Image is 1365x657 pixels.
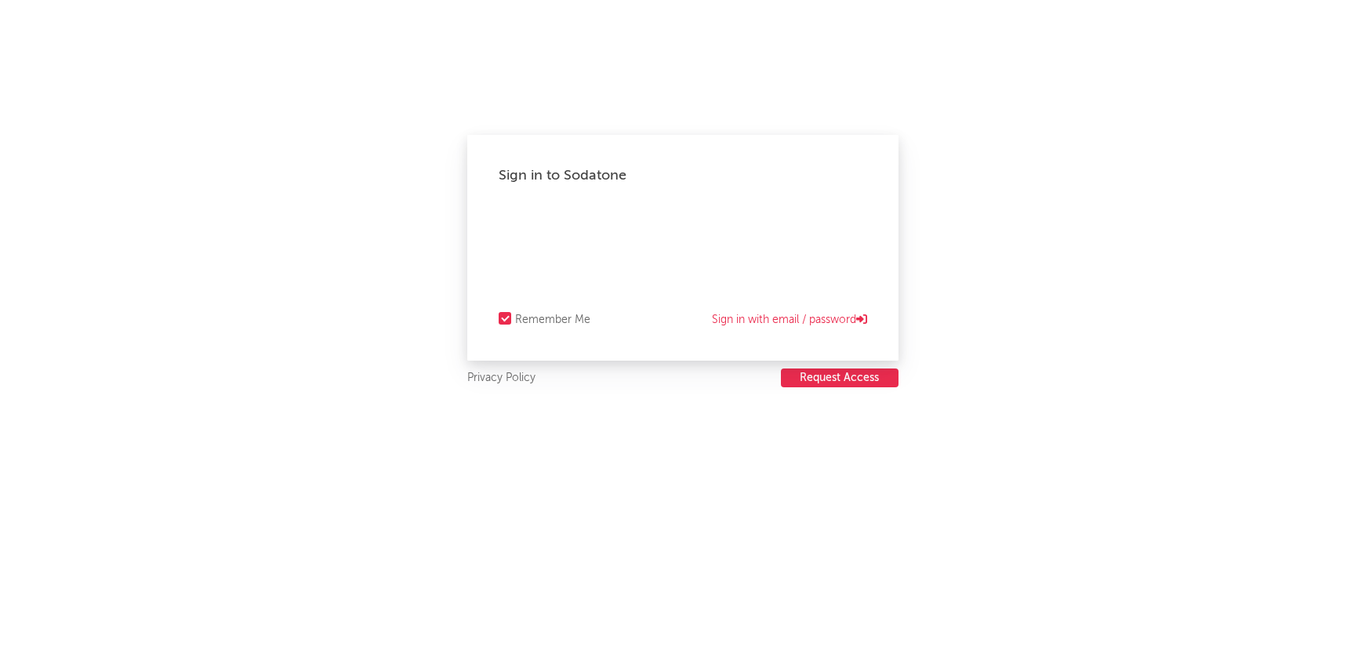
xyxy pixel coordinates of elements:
a: Sign in with email / password [712,310,867,329]
a: Privacy Policy [467,368,535,388]
div: Sign in to Sodatone [499,166,867,185]
button: Request Access [781,368,899,387]
div: Remember Me [515,310,590,329]
a: Request Access [781,368,899,388]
